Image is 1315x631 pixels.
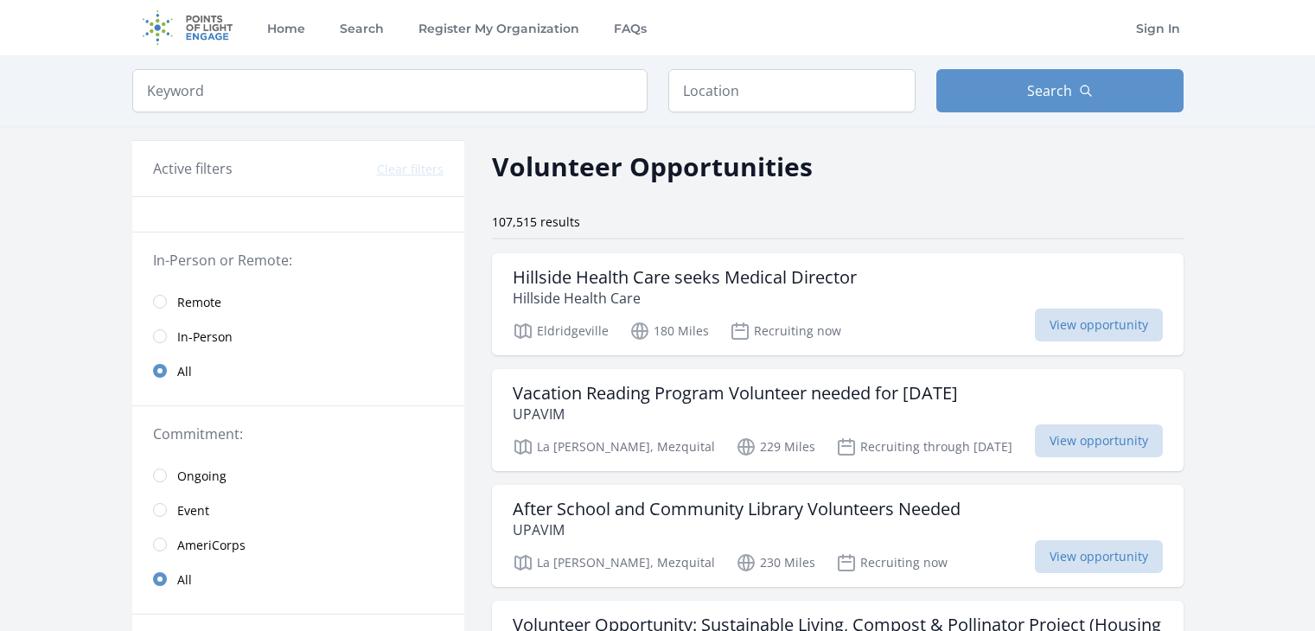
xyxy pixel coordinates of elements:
a: Ongoing [132,458,464,493]
h2: Volunteer Opportunities [492,147,813,186]
p: Hillside Health Care [513,288,857,309]
span: Remote [177,294,221,311]
span: In-Person [177,328,233,346]
a: Hillside Health Care seeks Medical Director Hillside Health Care Eldridgeville 180 Miles Recruiti... [492,253,1184,355]
h3: Active filters [153,158,233,179]
p: Recruiting now [836,552,948,573]
a: Vacation Reading Program Volunteer needed for [DATE] UPAVIM La [PERSON_NAME], Mezquital 229 Miles... [492,369,1184,471]
legend: Commitment: [153,424,444,444]
input: Location [668,69,916,112]
p: Recruiting through [DATE] [836,437,1012,457]
span: View opportunity [1035,540,1163,573]
span: All [177,571,192,589]
p: Recruiting now [730,321,841,341]
span: Event [177,502,209,519]
a: After School and Community Library Volunteers Needed UPAVIM La [PERSON_NAME], Mezquital 230 Miles... [492,485,1184,587]
span: 107,515 results [492,214,580,230]
button: Clear filters [377,161,444,178]
legend: In-Person or Remote: [153,250,444,271]
span: All [177,363,192,380]
a: All [132,562,464,596]
span: AmeriCorps [177,537,246,554]
span: View opportunity [1035,309,1163,341]
button: Search [936,69,1184,112]
p: 230 Miles [736,552,815,573]
p: Eldridgeville [513,321,609,341]
p: UPAVIM [513,404,958,424]
p: 180 Miles [629,321,709,341]
h3: Vacation Reading Program Volunteer needed for [DATE] [513,383,958,404]
p: UPAVIM [513,519,961,540]
a: Remote [132,284,464,319]
h3: After School and Community Library Volunteers Needed [513,499,961,519]
p: La [PERSON_NAME], Mezquital [513,552,715,573]
a: Event [132,493,464,527]
span: Search [1027,80,1072,101]
a: AmeriCorps [132,527,464,562]
span: View opportunity [1035,424,1163,457]
h3: Hillside Health Care seeks Medical Director [513,267,857,288]
a: In-Person [132,319,464,354]
a: All [132,354,464,388]
span: Ongoing [177,468,227,485]
input: Keyword [132,69,648,112]
p: 229 Miles [736,437,815,457]
p: La [PERSON_NAME], Mezquital [513,437,715,457]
